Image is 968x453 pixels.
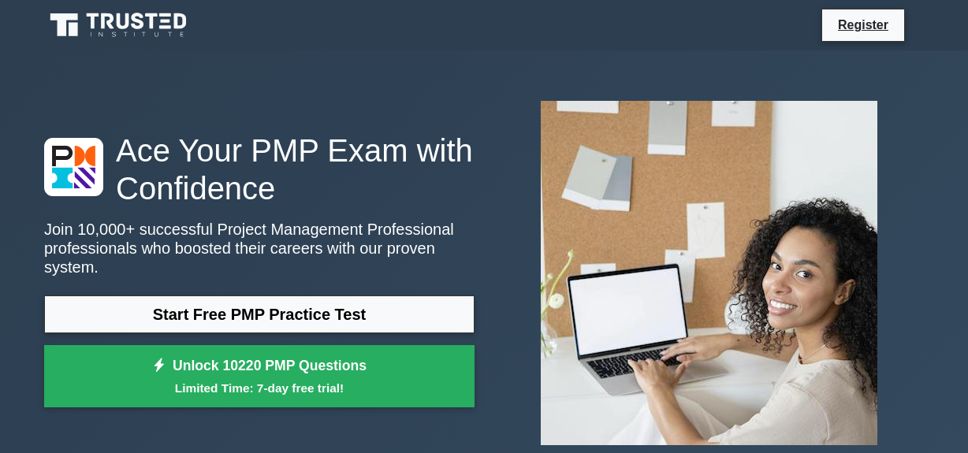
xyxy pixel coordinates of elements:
h1: Ace Your PMP Exam with Confidence [44,132,475,207]
a: Start Free PMP Practice Test [44,295,475,333]
a: Unlock 10220 PMP QuestionsLimited Time: 7-day free trial! [44,345,475,408]
small: Limited Time: 7-day free trial! [64,379,455,397]
a: Register [828,15,898,35]
p: Join 10,000+ successful Project Management Professional professionals who boosted their careers w... [44,220,475,277]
